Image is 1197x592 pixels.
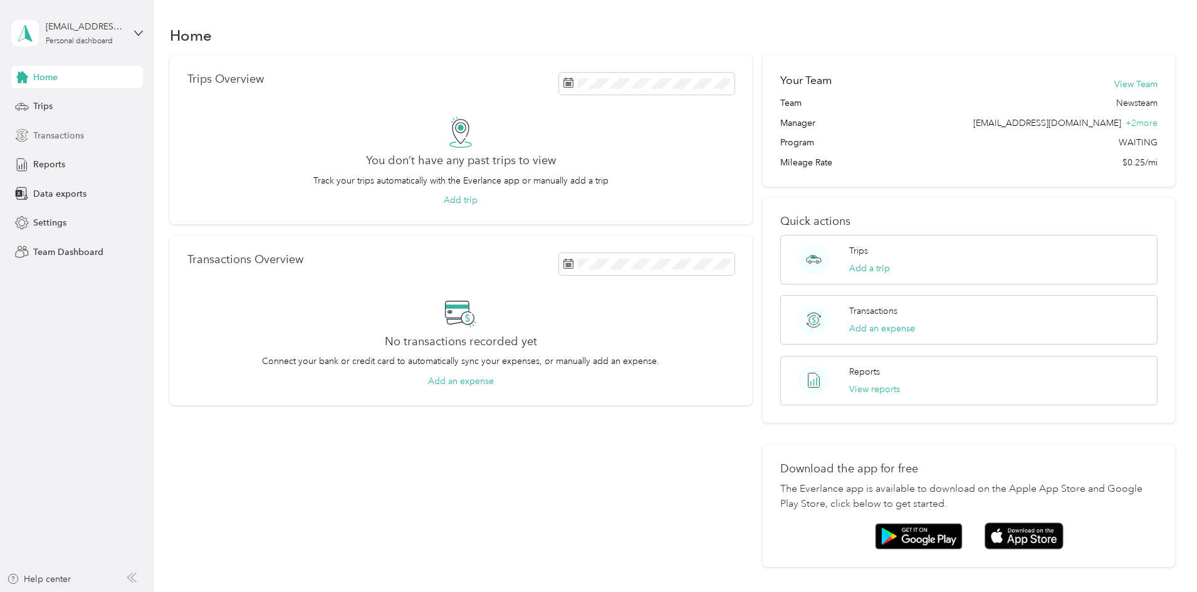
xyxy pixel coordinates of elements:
p: Download the app for free [780,462,1158,475]
span: Team Dashboard [33,246,103,259]
button: View Team [1114,78,1158,91]
span: Team [780,96,802,110]
img: App store [985,522,1064,549]
button: Add an expense [428,375,494,388]
p: Trips Overview [187,73,264,86]
span: Trips [33,100,53,113]
iframe: Everlance-gr Chat Button Frame [1127,522,1197,592]
span: Newsteam [1116,96,1158,110]
span: Manager [780,117,815,130]
div: Personal dashboard [46,38,113,45]
span: [EMAIL_ADDRESS][DOMAIN_NAME] [973,118,1121,128]
p: Transactions [849,304,897,318]
h2: You don’t have any past trips to view [366,154,556,167]
p: Reports [849,365,880,378]
span: Transactions [33,129,84,142]
p: The Everlance app is available to download on the Apple App Store and Google Play Store, click be... [780,482,1158,512]
span: $0.25/mi [1122,156,1158,169]
p: Quick actions [780,215,1158,228]
p: Connect your bank or credit card to automatically sync your expenses, or manually add an expense. [262,355,659,368]
p: Trips [849,244,868,257]
span: Data exports [33,187,86,200]
span: Home [33,71,58,84]
button: Add a trip [849,262,890,275]
p: Transactions Overview [187,253,303,266]
span: Reports [33,158,65,171]
span: + 2 more [1126,118,1158,128]
div: [EMAIL_ADDRESS][DOMAIN_NAME] [46,20,124,33]
button: Help center [7,573,71,586]
p: Track your trips automatically with the Everlance app or manually add a trip [313,174,609,187]
h2: Your Team [780,73,832,88]
h1: Home [170,29,212,42]
button: Add an expense [849,322,915,335]
span: WAITING [1119,136,1158,149]
h2: No transactions recorded yet [385,335,537,348]
button: View reports [849,383,900,396]
span: Settings [33,216,66,229]
span: Program [780,136,814,149]
button: Add trip [444,194,478,207]
span: Mileage Rate [780,156,832,169]
img: Google play [875,523,963,549]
